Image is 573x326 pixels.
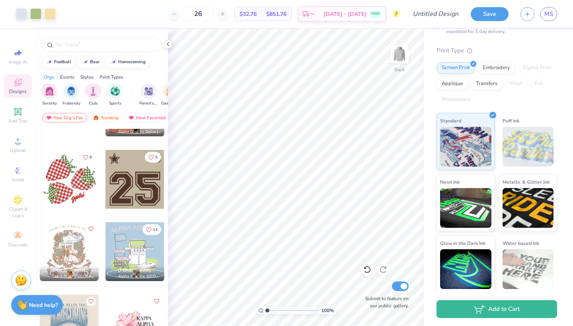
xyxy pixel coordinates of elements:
button: Like [152,297,162,306]
img: Game Day Image [166,87,175,96]
div: Your Org's Fav [42,113,87,122]
button: Like [142,224,161,235]
button: Like [145,152,161,163]
img: trend_line.gif [46,60,53,64]
span: Greek [12,177,24,183]
span: Fraternity [62,101,80,107]
span: Glow in the Dark Ink [440,239,485,247]
div: Digital Print [518,62,556,74]
span: 100 % [321,307,334,314]
img: trending.gif [93,115,99,120]
button: filter button [107,83,123,107]
div: Screen Print [437,62,475,74]
span: [PERSON_NAME] [53,268,86,273]
img: Sorority Image [45,87,54,96]
span: Parent's Weekend [139,101,158,107]
span: Delta Zeta, [GEOGRAPHIC_DATA] [53,274,95,279]
button: Like [79,152,95,163]
span: [PERSON_NAME] [118,268,151,273]
button: Like [86,297,96,306]
strong: Need help? [29,301,58,309]
span: Water based Ink [503,239,539,247]
span: Standard [440,116,461,125]
div: filter for Sports [107,83,123,107]
img: Neon Ink [440,188,491,228]
img: Water based Ink [503,249,554,289]
div: bear [90,60,99,64]
span: FREE [371,11,380,17]
span: 9 [90,155,92,159]
span: Clipart & logos [4,206,32,219]
img: Parent's Weekend Image [144,87,153,96]
div: football [54,60,71,64]
button: Like [86,224,96,234]
span: Add Text [8,118,27,124]
div: Orgs [44,74,54,81]
button: Add to Cart [437,300,557,318]
span: $32.76 [240,10,257,18]
span: Neon Ink [440,178,460,186]
span: 5 [155,155,158,159]
img: Back [392,46,407,62]
span: Sorority [42,101,57,107]
div: Print Type [437,46,557,55]
span: Designs [9,88,27,95]
button: filter button [85,83,101,107]
span: [DATE] - [DATE] [324,10,366,18]
span: Club [89,101,97,107]
button: filter button [41,83,57,107]
input: Untitled Design [406,6,465,22]
div: homecoming [118,60,146,64]
div: filter for Club [85,83,101,107]
img: most_fav.gif [128,115,134,120]
img: Puff Ink [503,127,554,167]
input: – – [183,7,214,21]
button: Save [471,7,509,21]
div: filter for Fraternity [62,83,80,107]
label: Submit to feature on our public gallery. [361,295,409,309]
div: filter for Parent's Weekend [139,83,158,107]
img: Metallic & Glitter Ink [503,188,554,228]
button: filter button [139,83,158,107]
div: Embroidery [477,62,515,74]
div: filter for Sorority [41,83,57,107]
span: 13 [153,228,158,232]
div: Transfers [471,78,503,90]
button: filter button [161,83,179,107]
div: Back [394,66,405,73]
img: Glow in the Dark Ink [440,249,491,289]
span: $851.76 [266,10,286,18]
button: homecoming [106,56,149,68]
img: trend_line.gif [82,60,88,64]
span: Game Day [161,101,179,107]
span: Upload [10,147,26,153]
img: Standard [440,127,491,167]
span: Alpha Gamma Delta, [GEOGRAPHIC_DATA][US_STATE] [118,129,161,135]
button: bear [78,56,103,68]
button: filter button [62,83,80,107]
input: Try "Alpha" [55,41,157,49]
div: Foil [530,78,548,90]
div: Print Types [99,74,123,81]
div: Applique [437,78,468,90]
div: Most Favorited [125,113,170,122]
span: MS [544,10,553,19]
div: filter for Game Day [161,83,179,107]
img: Sports Image [111,87,120,96]
div: Styles [80,74,94,81]
a: MS [540,7,557,21]
span: Alpha Xi Delta, [GEOGRAPHIC_DATA] [118,274,161,279]
div: Trending [89,113,122,122]
div: Vinyl [505,78,527,90]
button: football [42,56,75,68]
span: Decorate [8,242,27,248]
img: most_fav.gif [46,115,52,120]
img: Fraternity Image [67,87,76,96]
span: Sports [109,101,121,107]
span: Image AI [9,59,27,65]
span: Puff Ink [503,116,519,125]
div: Events [60,74,74,81]
div: Rhinestones [437,94,475,106]
img: trend_line.gif [110,60,117,64]
img: Club Image [89,87,97,96]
